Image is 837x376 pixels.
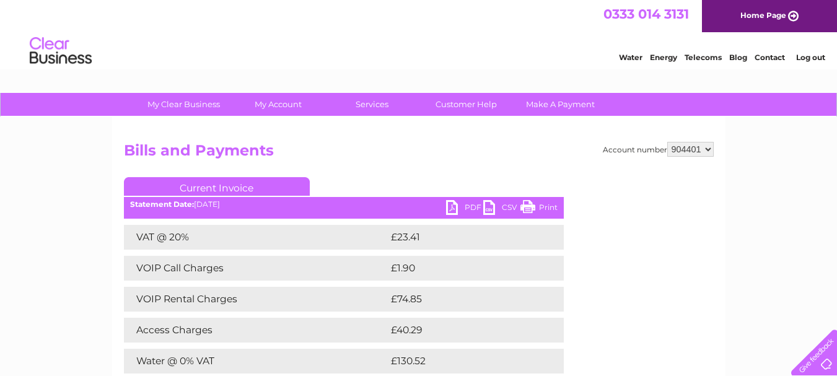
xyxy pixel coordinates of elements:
td: £130.52 [388,349,541,374]
a: Print [520,200,558,218]
div: Clear Business is a trading name of Verastar Limited (registered in [GEOGRAPHIC_DATA] No. 3667643... [126,7,712,60]
a: Energy [650,53,677,62]
a: My Account [227,93,329,116]
div: [DATE] [124,200,564,209]
h2: Bills and Payments [124,142,714,165]
img: logo.png [29,32,92,70]
a: My Clear Business [133,93,235,116]
a: Blog [729,53,747,62]
a: Customer Help [415,93,517,116]
td: £23.41 [388,225,538,250]
td: VAT @ 20% [124,225,388,250]
td: Water @ 0% VAT [124,349,388,374]
a: Make A Payment [509,93,611,116]
a: Contact [755,53,785,62]
td: £1.90 [388,256,534,281]
div: Account number [603,142,714,157]
a: Water [619,53,642,62]
a: CSV [483,200,520,218]
td: £74.85 [388,287,538,312]
a: Current Invoice [124,177,310,196]
a: 0333 014 3131 [603,6,689,22]
a: Log out [796,53,825,62]
td: Access Charges [124,318,388,343]
td: VOIP Call Charges [124,256,388,281]
a: Telecoms [685,53,722,62]
a: Services [321,93,423,116]
td: VOIP Rental Charges [124,287,388,312]
b: Statement Date: [130,199,194,209]
a: PDF [446,200,483,218]
td: £40.29 [388,318,539,343]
